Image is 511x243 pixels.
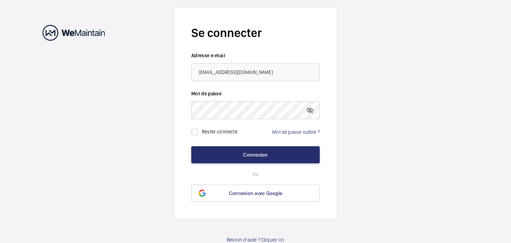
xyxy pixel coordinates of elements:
[191,90,320,97] label: Mot de passe
[202,129,237,134] label: Rester connecté
[272,129,320,135] a: Mot de passe oublié ?
[229,190,282,196] span: Connexion avec Google
[191,170,320,178] p: ou
[191,146,320,163] button: Connexion
[191,63,320,81] input: Votre adresse e-mail
[191,52,320,59] label: Adresse e-mail
[191,25,320,41] h2: Se connecter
